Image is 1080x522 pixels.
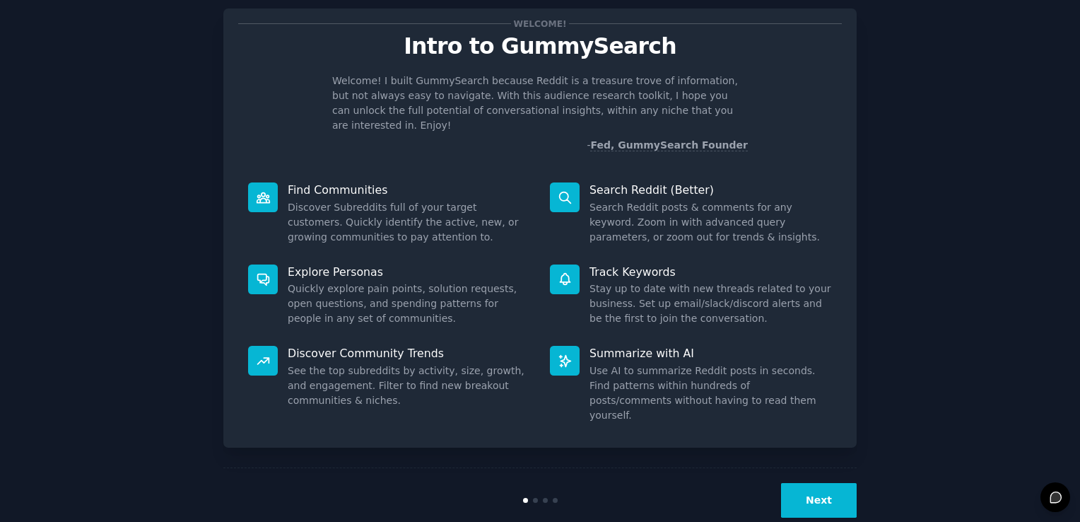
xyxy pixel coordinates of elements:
p: Explore Personas [288,265,530,279]
button: Next [781,483,857,518]
dd: Stay up to date with new threads related to your business. Set up email/slack/discord alerts and ... [589,282,832,326]
div: - [587,138,748,153]
p: Summarize with AI [589,346,832,361]
p: Find Communities [288,182,530,197]
dd: Discover Subreddits full of your target customers. Quickly identify the active, new, or growing c... [288,200,530,245]
dd: See the top subreddits by activity, size, growth, and engagement. Filter to find new breakout com... [288,364,530,408]
p: Track Keywords [589,265,832,279]
span: Welcome! [511,16,569,31]
p: Discover Community Trends [288,346,530,361]
p: Intro to GummySearch [238,34,842,59]
p: Welcome! I built GummySearch because Reddit is a treasure trove of information, but not always ea... [332,74,748,133]
dd: Quickly explore pain points, solution requests, open questions, and spending patterns for people ... [288,282,530,326]
dd: Use AI to summarize Reddit posts in seconds. Find patterns within hundreds of posts/comments with... [589,364,832,423]
p: Search Reddit (Better) [589,182,832,197]
dd: Search Reddit posts & comments for any keyword. Zoom in with advanced query parameters, or zoom o... [589,200,832,245]
a: Fed, GummySearch Founder [590,139,748,151]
